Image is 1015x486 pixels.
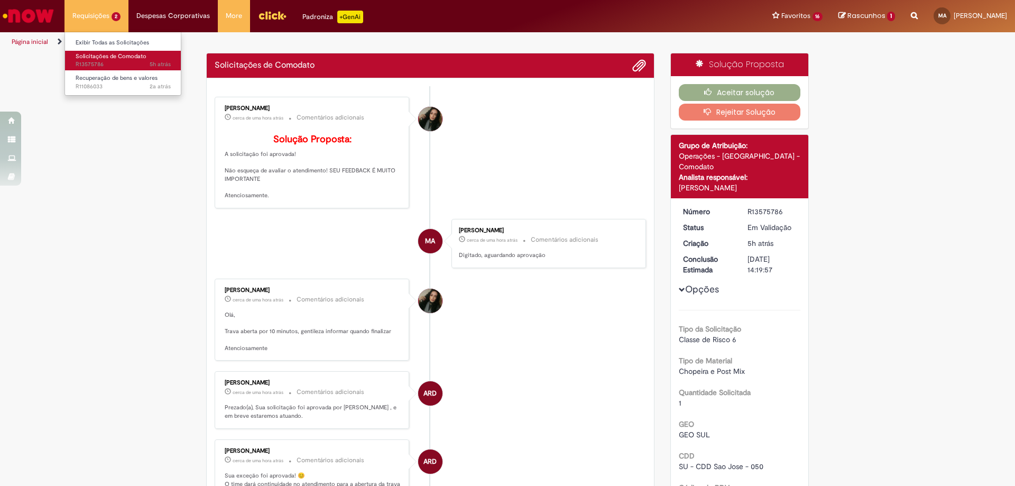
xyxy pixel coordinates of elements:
[8,32,669,52] ul: Trilhas de página
[64,32,181,96] ul: Requisições
[813,12,823,21] span: 16
[679,356,732,365] b: Tipo de Material
[150,82,171,90] span: 2a atrás
[76,74,158,82] span: Recuperação de bens e valores
[748,238,797,249] div: 29/09/2025 10:38:02
[225,404,401,420] p: Prezado(a), Sua solicitação foi aprovada por [PERSON_NAME] , e em breve estaremos atuando.
[225,380,401,386] div: [PERSON_NAME]
[679,324,741,334] b: Tipo da Solicitação
[748,239,773,248] time: 29/09/2025 10:38:02
[76,82,171,91] span: R11086033
[748,222,797,233] div: Em Validação
[225,448,401,454] div: [PERSON_NAME]
[233,389,283,396] span: cerca de uma hora atrás
[418,289,442,313] div: Desiree da Silva Germano
[679,398,681,408] span: 1
[12,38,48,46] a: Página inicial
[225,134,401,200] p: A solicitação foi aprovada! Não esqueça de avaliar o atendimento! SEU FEEDBACK É MUITO IMPORTANTE...
[675,222,740,233] dt: Status
[675,254,740,275] dt: Conclusão Estimada
[418,107,442,131] div: Desiree da Silva Germano
[675,238,740,249] dt: Criação
[418,381,442,406] div: Aldair Rodrigues Da Silva
[679,140,801,151] div: Grupo de Atribuição:
[671,53,809,76] div: Solução Proposta
[467,237,518,243] span: cerca de uma hora atrás
[748,239,773,248] span: 5h atrás
[72,11,109,21] span: Requisições
[76,52,146,60] span: Solicitações de Comodato
[297,456,364,465] small: Comentários adicionais
[150,82,171,90] time: 08/02/2024 11:42:03
[65,37,181,49] a: Exibir Todas as Solicitações
[531,235,598,244] small: Comentários adicionais
[954,11,1007,20] span: [PERSON_NAME]
[847,11,885,21] span: Rascunhos
[632,59,646,72] button: Adicionar anexos
[679,451,695,461] b: CDD
[233,457,283,464] time: 29/09/2025 14:19:28
[679,151,801,172] div: Operações - [GEOGRAPHIC_DATA] - Comodato
[65,72,181,92] a: Aberto R11086033 : Recuperação de bens e valores
[233,297,283,303] time: 29/09/2025 14:21:08
[425,228,435,254] span: MA
[679,419,694,429] b: GEO
[226,11,242,21] span: More
[337,11,363,23] p: +GenAi
[273,133,352,145] b: Solução Proposta:
[150,60,171,68] span: 5h atrás
[838,11,895,21] a: Rascunhos
[748,206,797,217] div: R13575786
[136,11,210,21] span: Despesas Corporativas
[938,12,946,19] span: MA
[302,11,363,23] div: Padroniza
[679,430,710,439] span: GEO SUL
[233,457,283,464] span: cerca de uma hora atrás
[679,335,736,344] span: Classe de Risco 6
[679,84,801,101] button: Aceitar solução
[258,7,287,23] img: click_logo_yellow_360x200.png
[297,295,364,304] small: Comentários adicionais
[679,366,745,376] span: Chopeira e Post Mix
[112,12,121,21] span: 2
[423,449,437,474] span: ARD
[887,12,895,21] span: 1
[781,11,810,21] span: Favoritos
[679,104,801,121] button: Rejeitar Solução
[748,254,797,275] div: [DATE] 14:19:57
[418,450,442,474] div: Aldair Rodrigues Da Silva
[459,251,635,260] p: Digitado, aguardando aprovação
[675,206,740,217] dt: Número
[679,388,751,397] b: Quantidade Solicitada
[679,172,801,182] div: Analista responsável:
[297,113,364,122] small: Comentários adicionais
[225,287,401,294] div: [PERSON_NAME]
[467,237,518,243] time: 29/09/2025 14:22:35
[679,182,801,193] div: [PERSON_NAME]
[65,51,181,70] a: Aberto R13575786 : Solicitações de Comodato
[233,389,283,396] time: 29/09/2025 14:19:57
[215,61,315,70] h2: Solicitações de Comodato Histórico de tíquete
[423,381,437,406] span: ARD
[1,5,56,26] img: ServiceNow
[418,229,442,253] div: Marco Aurelio Da Silva Aguiar
[233,115,283,121] time: 29/09/2025 14:28:12
[76,60,171,69] span: R13575786
[679,462,763,471] span: SU - CDD Sao Jose - 050
[233,115,283,121] span: cerca de uma hora atrás
[233,297,283,303] span: cerca de uma hora atrás
[459,227,635,234] div: [PERSON_NAME]
[225,311,401,353] p: Olá, Trava aberta por 10 minutos, gentileza informar quando finalizar Atenciosamente
[150,60,171,68] time: 29/09/2025 10:38:04
[297,388,364,397] small: Comentários adicionais
[225,105,401,112] div: [PERSON_NAME]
